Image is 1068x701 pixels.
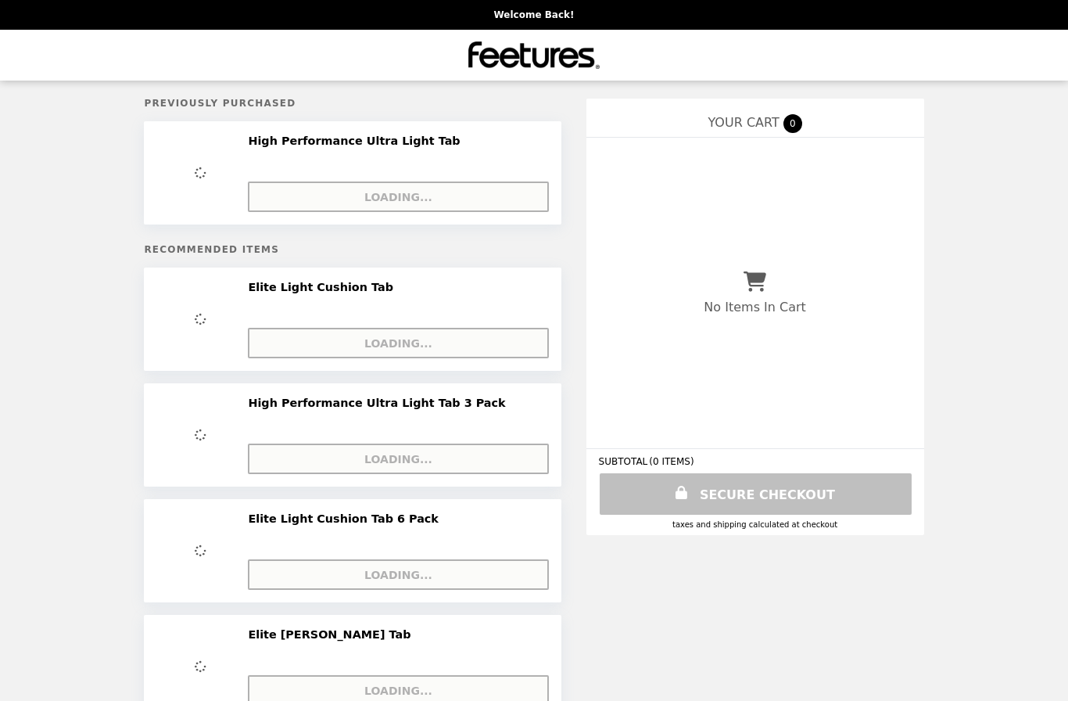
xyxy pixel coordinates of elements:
[248,134,466,148] h2: High Performance Ultra Light Tab
[704,300,805,315] p: No Items In Cart
[783,114,802,133] span: 0
[649,456,693,467] span: ( 0 ITEMS )
[248,627,417,642] h2: Elite [PERSON_NAME] Tab
[144,98,561,109] h5: Previously Purchased
[248,280,400,294] h2: Elite Light Cushion Tab
[599,456,650,467] span: SUBTOTAL
[468,39,600,71] img: Brand Logo
[708,115,779,130] span: YOUR CART
[248,512,445,526] h2: Elite Light Cushion Tab 6 Pack
[248,396,511,410] h2: High Performance Ultra Light Tab 3 Pack
[144,244,561,255] h5: Recommended Items
[493,9,574,20] p: Welcome Back!
[599,520,912,529] div: Taxes and Shipping calculated at checkout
